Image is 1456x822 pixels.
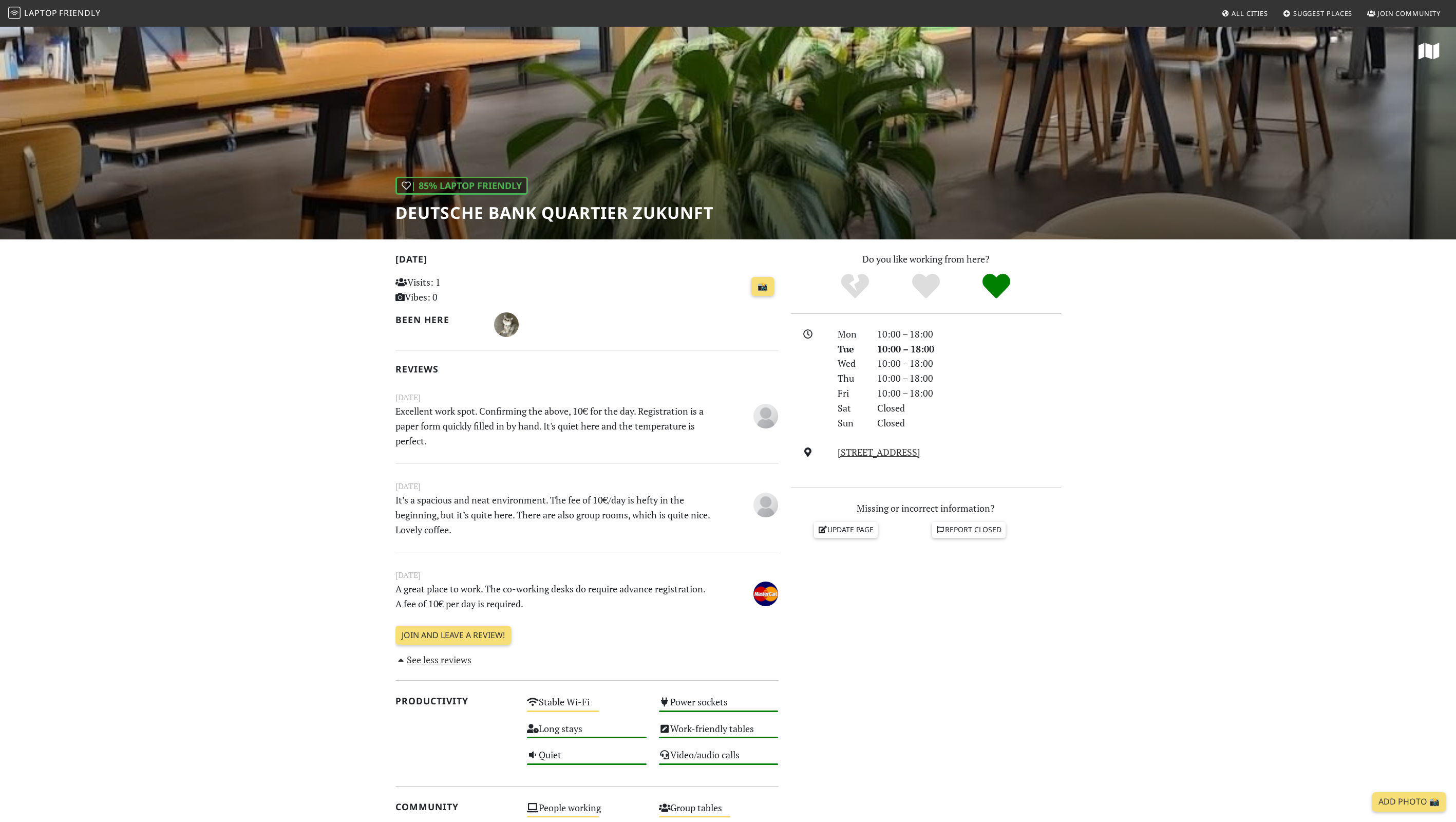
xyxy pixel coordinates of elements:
[753,582,778,606] img: 2553-carl-julius.jpg
[871,356,1067,371] div: 10:00 – 18:00
[395,801,515,812] h2: Community
[395,696,515,706] h2: Productivity
[389,493,719,537] p: It’s a spacious and neat environment. The fee of 10€/day is hefty in the beginning, but it’s quit...
[791,501,1061,516] p: Missing or incorrect information?
[395,275,515,305] p: Visits: 1 Vibes: 0
[24,7,58,18] span: Laptop
[753,408,778,421] span: Anonymous
[494,312,519,337] img: 5523-teng.jpg
[395,364,779,375] h2: Reviews
[753,586,778,599] span: Carl Julius Gödecken
[395,177,528,195] div: | 85% Laptop Friendly
[8,7,21,19] img: LaptopFriendly
[831,371,871,386] div: Thu
[831,327,871,342] div: Mon
[59,7,100,18] span: Friendly
[389,391,785,404] small: [DATE]
[395,314,482,325] h2: Been here
[831,342,871,357] div: Tue
[521,746,653,773] div: Quiet
[820,272,891,301] div: No
[871,371,1067,386] div: 10:00 – 18:00
[753,493,778,517] img: blank-535327c66bd565773addf3077783bbfce4b00ec00e9fd257753287c682c7fa38.png
[891,272,961,301] div: Yes
[871,327,1067,342] div: 10:00 – 18:00
[395,203,713,222] h1: Deutsche Bank Quartier Zukunft
[494,317,519,330] span: Teng T
[395,626,511,645] a: Join and leave a review!
[871,416,1067,431] div: Closed
[1377,9,1441,18] span: Join Community
[653,746,785,773] div: Video/audio calls
[871,401,1067,416] div: Closed
[831,401,871,416] div: Sat
[831,416,871,431] div: Sun
[395,254,779,269] h2: [DATE]
[389,404,719,448] p: Excellent work spot. Confirming the above, 10€ for the day. Registration is a paper form quickly ...
[814,522,878,537] a: Update page
[753,404,778,428] img: blank-535327c66bd565773addf3077783bbfce4b00ec00e9fd257753287c682c7fa38.png
[961,272,1032,301] div: Definitely!
[1293,9,1353,18] span: Suggest Places
[395,653,472,666] a: See less reviews
[8,5,101,23] a: LaptopFriendly LaptopFriendly
[1363,4,1445,23] a: Join Community
[389,569,785,582] small: [DATE]
[1279,4,1357,23] a: Suggest Places
[871,342,1067,357] div: 10:00 – 18:00
[871,386,1067,401] div: 10:00 – 18:00
[791,252,1061,267] p: Do you like working from here?
[389,480,785,493] small: [DATE]
[1232,9,1268,18] span: All Cities
[831,356,871,371] div: Wed
[1372,792,1446,812] a: Add Photo 📸
[521,694,653,720] div: Stable Wi-Fi
[389,582,719,611] p: A great place to work. The co-working desks do require advance registration. A fee of 10€ per day...
[838,446,920,458] a: [STREET_ADDRESS]
[753,497,778,510] span: Anonymous
[932,522,1006,537] a: Report closed
[751,277,774,296] a: 📸
[653,694,785,720] div: Power sockets
[521,720,653,746] div: Long stays
[653,720,785,746] div: Work-friendly tables
[831,386,871,401] div: Fri
[1217,4,1272,23] a: All Cities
